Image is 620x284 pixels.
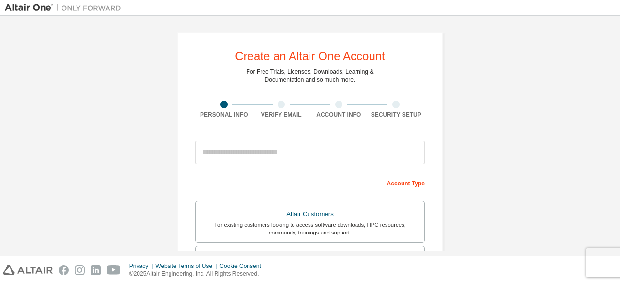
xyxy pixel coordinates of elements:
img: facebook.svg [59,265,69,275]
div: Account Type [195,175,425,190]
img: altair_logo.svg [3,265,53,275]
div: Personal Info [195,111,253,118]
div: Cookie Consent [219,262,266,270]
div: Create an Altair One Account [235,50,385,62]
div: Altair Customers [201,207,418,221]
div: Privacy [129,262,155,270]
div: Verify Email [253,111,310,118]
img: youtube.svg [107,265,121,275]
div: For existing customers looking to access software downloads, HPC resources, community, trainings ... [201,221,418,236]
p: © 2025 Altair Engineering, Inc. All Rights Reserved. [129,270,267,278]
img: linkedin.svg [91,265,101,275]
div: Security Setup [368,111,425,118]
img: Altair One [5,3,126,13]
div: Account Info [310,111,368,118]
div: Website Terms of Use [155,262,219,270]
img: instagram.svg [75,265,85,275]
div: For Free Trials, Licenses, Downloads, Learning & Documentation and so much more. [247,68,374,84]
